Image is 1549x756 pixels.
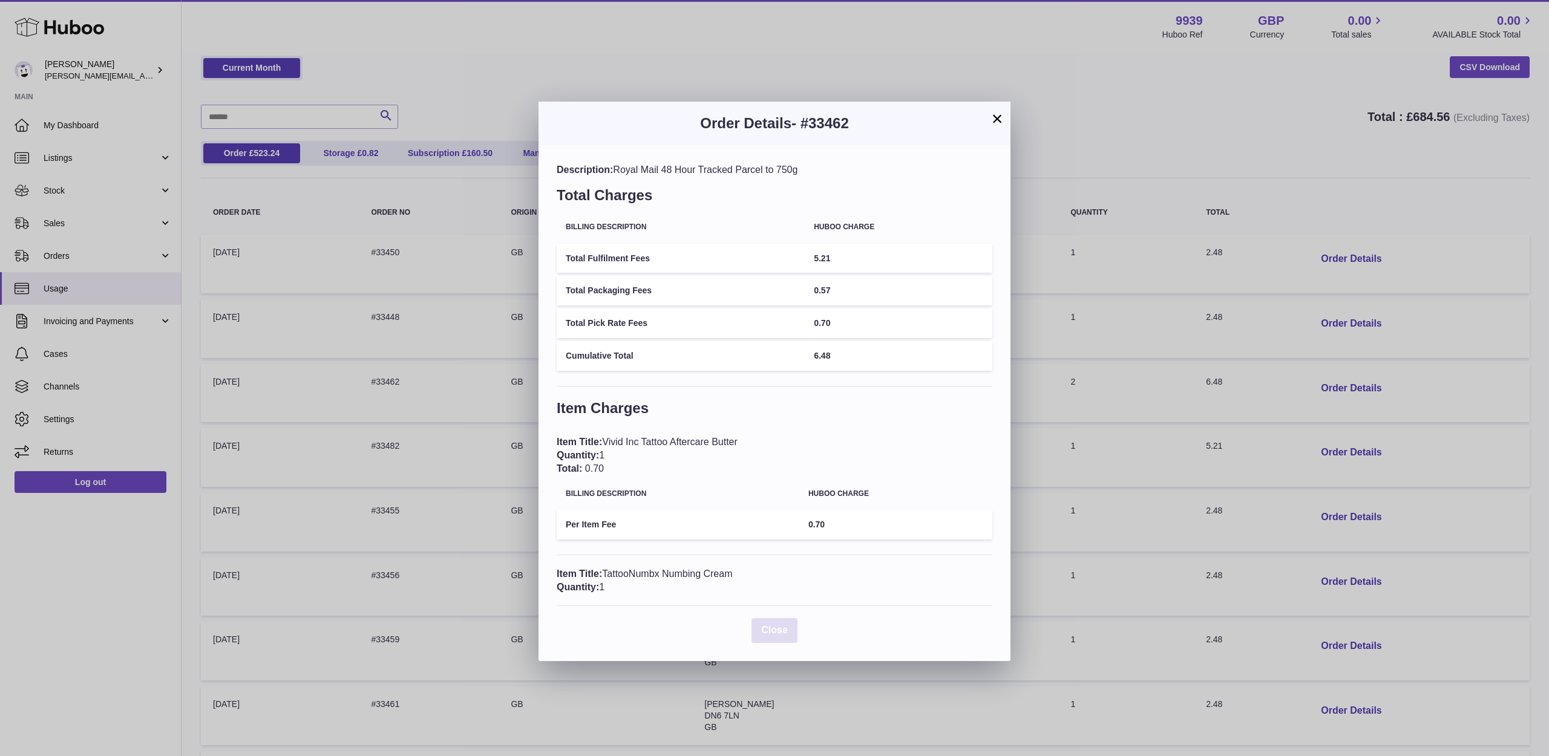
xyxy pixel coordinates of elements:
[990,111,1004,126] button: ×
[557,510,799,539] td: Per Item Fee
[814,351,830,360] span: 6.48
[557,163,992,177] div: Royal Mail 48 Hour Tracked Parcel to 750g
[557,186,992,211] h3: Total Charges
[557,114,992,133] h3: Order Details
[557,437,602,447] span: Item Title:
[585,463,604,474] span: 0.70
[557,276,805,305] td: Total Packaging Fees
[557,165,613,175] span: Description:
[557,244,805,273] td: Total Fulfilment Fees
[557,582,599,592] span: Quantity:
[814,285,830,295] span: 0.57
[557,399,992,424] h3: Item Charges
[752,618,797,643] button: Close
[557,569,602,579] span: Item Title:
[557,214,805,240] th: Billing Description
[761,625,788,635] span: Close
[557,463,582,474] span: Total:
[557,450,599,460] span: Quantity:
[557,341,805,371] td: Cumulative Total
[557,308,805,338] td: Total Pick Rate Fees
[557,481,799,507] th: Billing Description
[814,318,830,328] span: 0.70
[791,115,849,131] span: - #33462
[557,567,992,593] div: TattooNumbx Numbing Cream 1
[799,481,992,507] th: Huboo charge
[808,520,825,529] span: 0.70
[557,435,992,475] div: Vivid Inc Tattoo Aftercare Butter 1
[805,214,992,240] th: Huboo charge
[814,253,830,263] span: 5.21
